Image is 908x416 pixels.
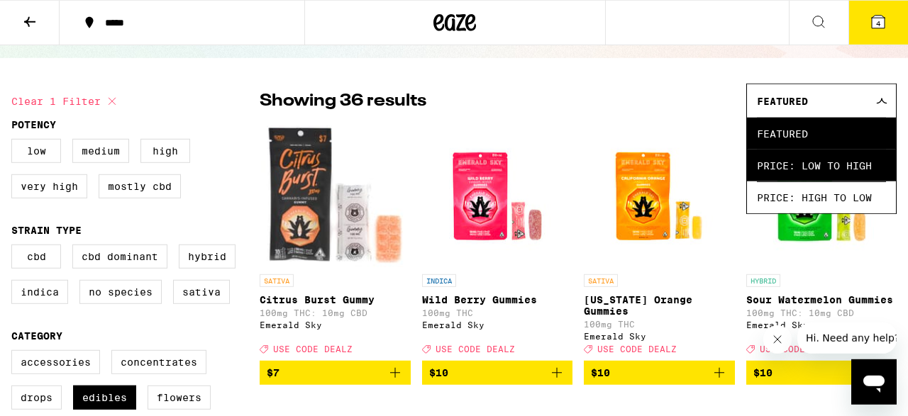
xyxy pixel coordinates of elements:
[260,361,411,385] button: Add to bag
[597,344,677,354] span: USE CODE DEALZ
[584,320,735,329] p: 100mg THC
[11,350,100,374] label: Accessories
[260,274,294,287] p: SATIVA
[11,330,62,342] legend: Category
[422,361,573,385] button: Add to bag
[753,367,773,378] span: $10
[588,125,730,267] img: Emerald Sky - California Orange Gummies
[260,320,411,330] div: Emerald Sky
[746,320,897,330] div: Emerald Sky
[260,89,426,113] p: Showing 36 results
[273,344,353,354] span: USE CODE DEALZ
[591,367,610,378] span: $10
[11,386,62,410] label: Drops
[876,19,880,28] span: 4
[422,125,573,361] a: Open page for Wild Berry Gummies from Emerald Sky
[11,174,87,198] label: Very High
[179,244,236,269] label: Hybrid
[260,308,411,317] p: 100mg THC: 10mg CBD
[111,350,206,374] label: Concentrates
[436,344,515,354] span: USE CODE DEALZ
[584,125,735,361] a: Open page for California Orange Gummies from Emerald Sky
[260,294,411,305] p: Citrus Burst Gummy
[426,125,568,267] img: Emerald Sky - Wild Berry Gummies
[746,274,780,287] p: HYBRID
[848,1,908,45] button: 4
[140,139,190,163] label: High
[72,244,167,269] label: CBD Dominant
[851,359,897,405] iframe: Button to launch messaging window
[763,325,792,354] iframe: Close message
[79,280,162,304] label: No Species
[797,322,897,354] iframe: Message from company
[422,320,573,330] div: Emerald Sky
[757,118,886,150] span: Featured
[11,280,68,304] label: Indica
[261,125,409,267] img: Emerald Sky - Citrus Burst Gummy
[760,344,839,354] span: USE CODE DEALZ
[757,150,886,181] span: Price: Low to High
[584,332,735,341] div: Emerald Sky
[422,308,573,317] p: 100mg THC
[584,274,618,287] p: SATIVA
[584,294,735,317] p: [US_STATE] Orange Gummies
[757,181,886,213] span: Price: High to Low
[584,361,735,385] button: Add to bag
[9,10,102,21] span: Hi. Need any help?
[11,84,121,119] button: Clear 1 filter
[746,125,897,361] a: Open page for Sour Watermelon Gummies from Emerald Sky
[73,386,136,410] label: Edibles
[746,361,897,385] button: Add to bag
[11,119,56,130] legend: Potency
[746,308,897,317] p: 100mg THC: 10mg CBD
[11,225,82,236] legend: Strain Type
[148,386,211,410] label: Flowers
[746,294,897,305] p: Sour Watermelon Gummies
[267,367,279,378] span: $7
[173,280,230,304] label: Sativa
[260,125,411,361] a: Open page for Citrus Burst Gummy from Emerald Sky
[422,274,456,287] p: INDICA
[429,367,448,378] span: $10
[11,244,61,269] label: CBD
[11,139,61,163] label: Low
[99,174,181,198] label: Mostly CBD
[72,139,129,163] label: Medium
[422,294,573,305] p: Wild Berry Gummies
[757,96,808,107] span: Featured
